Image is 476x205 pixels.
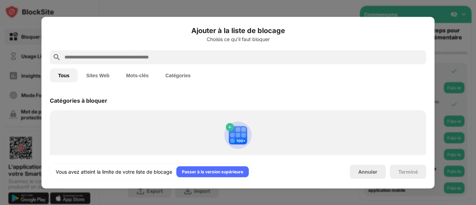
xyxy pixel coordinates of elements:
img: category-add.svg [221,118,255,152]
img: search.svg [53,53,61,61]
button: Sites Web [78,68,118,82]
button: Tous [50,68,78,82]
div: Annuler [358,169,377,175]
button: Mots-clés [118,68,157,82]
button: Catégories [157,68,199,82]
h6: Ajouter à la liste de blocage [50,25,426,36]
div: Terminé [398,169,418,174]
div: Vous avez atteint la limite de votre liste de blocage [56,168,172,175]
div: Choisis ce qu'il faut bloquer [50,36,426,42]
div: Passer à la version supérieure [182,168,243,175]
div: Catégories à bloquer [50,97,107,104]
